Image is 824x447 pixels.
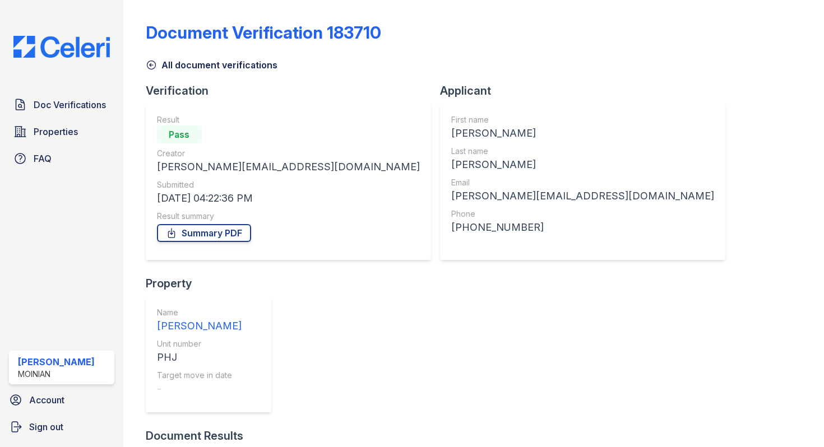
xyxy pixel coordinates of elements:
[440,83,734,99] div: Applicant
[451,220,714,235] div: [PHONE_NUMBER]
[451,177,714,188] div: Email
[4,389,119,411] a: Account
[34,152,52,165] span: FAQ
[157,211,420,222] div: Result summary
[157,190,420,206] div: [DATE] 04:22:36 PM
[18,369,95,380] div: Moinian
[157,381,242,397] div: -
[34,98,106,111] span: Doc Verifications
[157,307,242,334] a: Name [PERSON_NAME]
[146,58,277,72] a: All document verifications
[157,224,251,242] a: Summary PDF
[146,22,381,43] div: Document Verification 183710
[451,208,714,220] div: Phone
[34,125,78,138] span: Properties
[157,179,420,190] div: Submitted
[18,355,95,369] div: [PERSON_NAME]
[157,307,242,318] div: Name
[157,114,420,125] div: Result
[9,120,114,143] a: Properties
[4,416,119,438] a: Sign out
[451,146,714,157] div: Last name
[451,114,714,125] div: First name
[4,36,119,58] img: CE_Logo_Blue-a8612792a0a2168367f1c8372b55b34899dd931a85d93a1a3d3e32e68fde9ad4.png
[157,318,242,334] div: [PERSON_NAME]
[9,147,114,170] a: FAQ
[9,94,114,116] a: Doc Verifications
[157,370,242,381] div: Target move in date
[157,159,420,175] div: [PERSON_NAME][EMAIL_ADDRESS][DOMAIN_NAME]
[29,420,63,434] span: Sign out
[157,125,202,143] div: Pass
[146,83,440,99] div: Verification
[157,338,242,350] div: Unit number
[146,428,243,444] div: Document Results
[157,148,420,159] div: Creator
[29,393,64,407] span: Account
[451,125,714,141] div: [PERSON_NAME]
[451,188,714,204] div: [PERSON_NAME][EMAIL_ADDRESS][DOMAIN_NAME]
[157,350,242,365] div: PHJ
[146,276,280,291] div: Property
[451,157,714,173] div: [PERSON_NAME]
